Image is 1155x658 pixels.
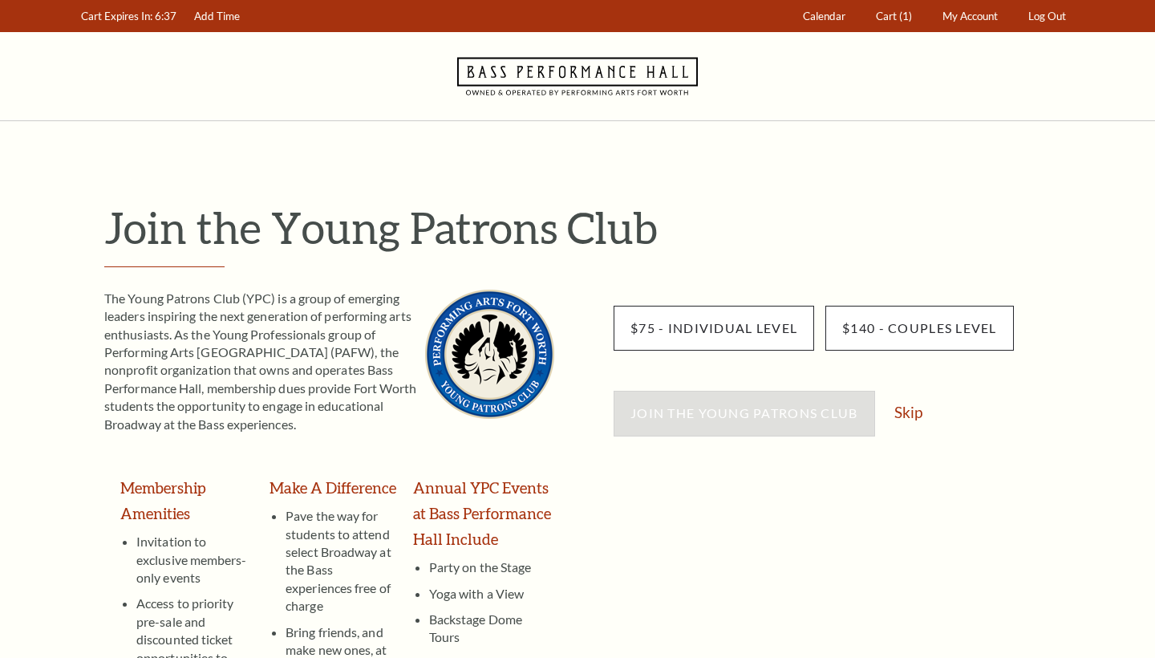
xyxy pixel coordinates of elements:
span: 6:37 [155,10,176,22]
span: Calendar [803,10,845,22]
span: (1) [899,10,912,22]
li: Pave the way for students to attend select Broadway at the Bass experiences free of charge [286,507,397,615]
h1: Join the Young Patrons Club [104,201,1075,254]
a: My Account [935,1,1006,32]
a: Log Out [1021,1,1074,32]
li: Backstage Dome Tours [429,603,554,647]
span: My Account [942,10,998,22]
button: Join the Young Patrons Club [614,391,875,436]
span: Cart Expires In: [81,10,152,22]
a: Add Time [187,1,248,32]
a: Calendar [796,1,853,32]
a: Cart (1) [869,1,920,32]
h3: Make A Difference [269,475,397,501]
a: Skip [894,404,922,420]
span: Cart [876,10,897,22]
input: $140 - Couples Level [825,306,1014,351]
h3: Membership Amenities [120,475,253,526]
input: $75 - Individual Level [614,306,814,351]
p: The Young Patrons Club (YPC) is a group of emerging leaders inspiring the next generation of perf... [104,290,554,433]
li: Party on the Stage [429,558,554,576]
li: Invitation to exclusive members-only events [136,533,253,587]
li: Yoga with a View [429,577,554,603]
h3: Annual YPC Events at Bass Performance Hall Include [413,475,554,552]
span: Join the Young Patrons Club [630,405,858,420]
